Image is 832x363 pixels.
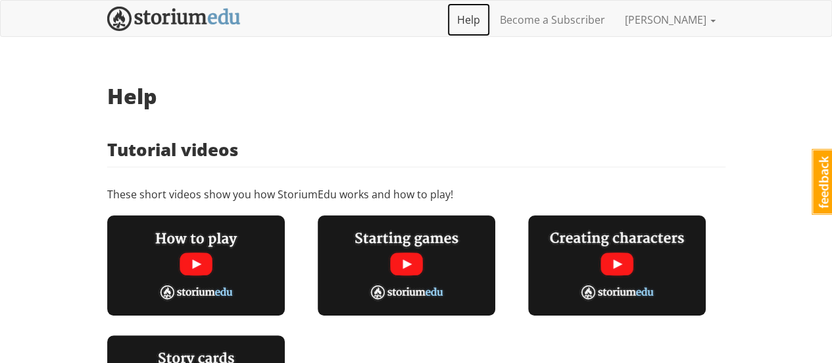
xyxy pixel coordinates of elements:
[447,3,490,36] a: Help
[490,3,615,36] a: Become a Subscriber
[107,187,725,202] p: These short videos show you how StoriumEdu works and how to play!
[615,3,725,36] a: [PERSON_NAME]
[318,215,495,316] img: Starting games
[107,7,241,31] img: StoriumEDU
[107,140,725,159] h3: Tutorial videos
[107,215,285,316] img: How to play
[107,84,725,107] h2: Help
[528,215,706,316] img: Creating characters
